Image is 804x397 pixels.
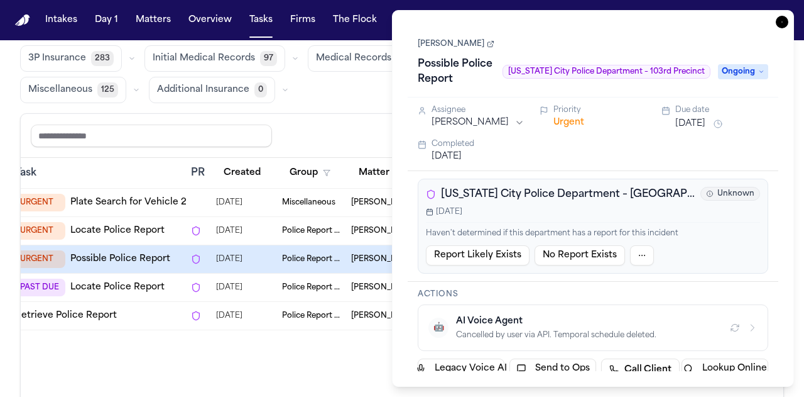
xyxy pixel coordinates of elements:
button: Urgent [553,116,584,129]
button: Legacy Voice AI [418,359,504,379]
button: [DATE] [432,150,462,163]
button: Refresh [727,320,742,335]
span: 0 [254,82,267,98]
span: 125 [97,82,118,98]
span: [US_STATE] City Police Department – [GEOGRAPHIC_DATA] ([GEOGRAPHIC_DATA]) [441,187,695,202]
button: Overview [183,9,237,31]
button: Send to Ops [509,359,596,379]
div: Cancelled by user via API. Temporal schedule deleted. [456,330,720,340]
button: Matters [131,9,176,31]
span: Medical Records [316,52,391,65]
img: Finch Logo [15,14,30,26]
span: 283 [91,51,114,66]
button: Snooze task [710,116,725,131]
p: Haven't determined if this department has a report for this incident [426,228,760,240]
button: Lookup Online [682,359,768,379]
button: Additional Insurance0 [149,77,275,103]
button: Day 1 [90,9,123,31]
button: 🤖AI Voice AgentCancelled by user via API. Temporal schedule deleted. [418,305,768,351]
button: The Flock [328,9,382,31]
button: Intakes [40,9,82,31]
span: 🤖 [433,322,444,334]
div: Assignee [432,105,524,115]
button: Initial Medical Records97 [144,45,285,72]
button: 3P Insurance283 [20,45,122,72]
span: Initial Medical Records [153,52,255,65]
span: Ongoing [718,64,768,79]
span: Miscellaneous [28,84,92,96]
button: Tasks [244,9,278,31]
button: No Report Exists [535,245,625,266]
span: Unknown [700,187,760,201]
button: [DATE] [675,118,705,130]
div: AI Voice Agent [456,315,720,328]
button: Firms [285,9,320,31]
span: Additional Insurance [157,84,249,96]
button: Medical Records483 [308,45,427,72]
div: Completed [432,139,768,149]
button: Report Likely Exists [426,245,530,266]
span: 97 [260,51,277,66]
button: Miscellaneous125 [20,77,126,103]
span: 3P Insurance [28,52,86,65]
div: Due date [675,105,768,115]
a: Home [15,14,30,26]
a: [PERSON_NAME] [418,39,494,49]
div: Priority [553,105,646,115]
div: [US_STATE] City Police Department – [GEOGRAPHIC_DATA] ([GEOGRAPHIC_DATA]) [426,187,695,202]
h1: Possible Police Report [413,54,497,89]
span: [DATE] [436,207,462,217]
span: [US_STATE] City Police Department – 103rd Precinct [503,65,710,79]
a: Call Client [601,359,680,381]
h3: Actions [418,289,768,299]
